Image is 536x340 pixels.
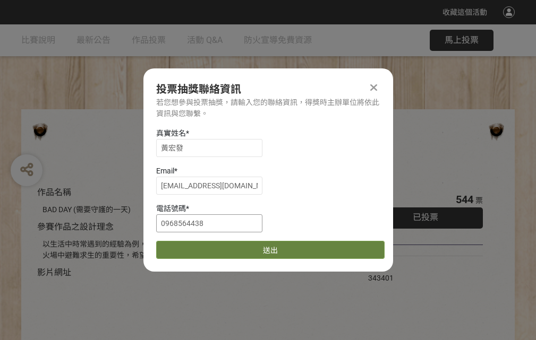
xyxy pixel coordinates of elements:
span: 作品名稱 [37,187,71,197]
div: 若您想參與投票抽獎，請輸入您的聯絡資訊，得獎時主辦單位將依此資訊與您聯繫。 [156,97,380,119]
span: 馬上投票 [445,35,479,45]
span: 比賽說明 [21,35,55,45]
a: 防火宣導免費資源 [244,24,312,56]
button: 送出 [156,241,385,259]
span: 最新公告 [76,35,110,45]
span: 真實姓名 [156,129,186,137]
span: Email [156,167,174,175]
span: 影片網址 [37,267,71,277]
span: 544 [456,193,473,206]
span: 活動 Q&A [187,35,223,45]
a: 比賽說明 [21,24,55,56]
a: 最新公告 [76,24,110,56]
a: 活動 Q&A [187,24,223,56]
span: 收藏這個活動 [443,8,487,16]
span: 電話號碼 [156,204,186,213]
a: 作品投票 [132,24,166,56]
button: 馬上投票 [430,30,494,51]
span: 已投票 [413,212,438,222]
span: 作品投票 [132,35,166,45]
span: 票 [475,196,483,205]
span: 防火宣導免費資源 [244,35,312,45]
span: 參賽作品之設計理念 [37,222,114,232]
iframe: Facebook Share [396,261,449,272]
div: 投票抽獎聯絡資訊 [156,81,380,97]
div: 以生活中時常遇到的經驗為例，透過對比的方式宣傳住宅用火災警報器、家庭逃生計畫及火場中避難求生的重要性，希望透過趣味的短影音讓更多人認識到更多的防火觀念。 [42,239,336,261]
div: BAD DAY (需要守護的一天) [42,204,336,215]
